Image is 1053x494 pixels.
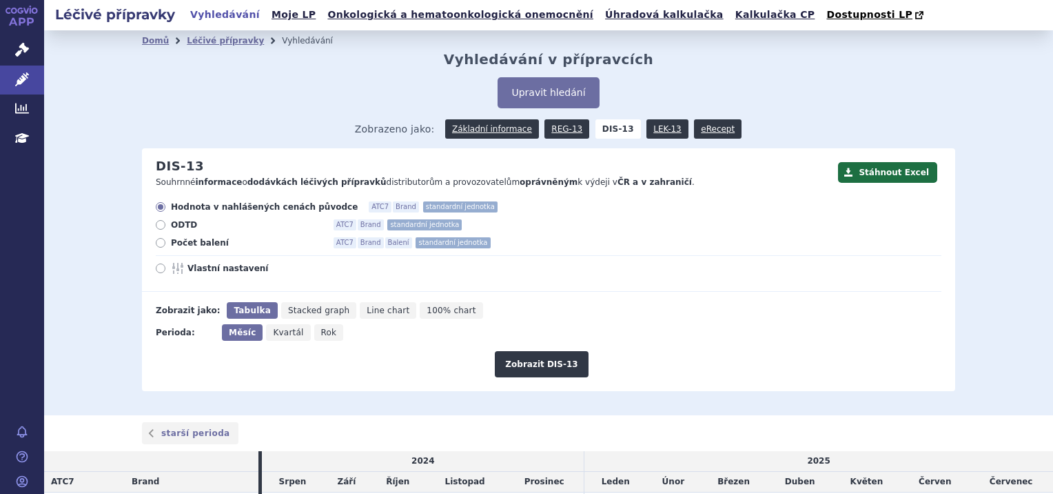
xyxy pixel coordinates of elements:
span: Brand [393,201,419,213]
td: Červenec [969,472,1053,493]
td: 2024 [262,451,584,471]
a: LEK-13 [646,119,688,139]
button: Zobrazit DIS-13 [495,351,588,377]
span: Hodnota v nahlášených cenách původce [171,201,358,213]
td: 2025 [584,451,1053,471]
strong: oprávněným [520,177,577,187]
span: Brand [358,237,384,248]
span: ODTD [171,219,323,230]
strong: DIS-13 [595,119,641,139]
span: Počet balení [171,237,323,248]
span: Line chart [367,306,409,315]
td: Říjen [370,472,425,493]
h2: Vyhledávání v přípravcích [444,51,654,68]
td: Květen [832,472,901,493]
span: standardní jednotka [387,219,462,230]
span: ATC7 [334,219,356,230]
td: Červen [901,472,969,493]
li: Vyhledávání [282,30,351,51]
button: Stáhnout Excel [838,162,937,183]
button: Upravit hledání [498,77,599,108]
strong: informace [196,177,243,187]
span: Vlastní nastavení [187,263,339,274]
a: Dostupnosti LP [822,6,930,25]
td: Duben [768,472,832,493]
span: Kvartál [273,328,303,337]
td: Březen [699,472,767,493]
span: Měsíc [229,328,256,337]
span: ATC7 [334,237,356,248]
strong: dodávkách léčivých přípravků [247,177,387,187]
span: Zobrazeno jako: [355,119,435,139]
span: ATC7 [369,201,391,213]
span: Balení [385,237,412,248]
span: Tabulka [234,306,270,315]
span: ATC7 [51,477,74,486]
a: Onkologická a hematoonkologická onemocnění [323,6,597,24]
td: Prosinec [504,472,584,493]
p: Souhrnné o distributorům a provozovatelům k výdeji v . [156,177,831,188]
td: Leden [584,472,647,493]
a: eRecept [694,119,742,139]
td: Únor [646,472,699,493]
a: Léčivé přípravky [187,36,264,46]
span: Dostupnosti LP [826,9,912,20]
td: Srpen [262,472,323,493]
td: Listopad [425,472,504,493]
a: Základní informace [445,119,539,139]
h2: Léčivé přípravky [44,5,186,24]
a: Kalkulačka CP [731,6,819,24]
span: standardní jednotka [423,201,498,213]
a: REG-13 [544,119,589,139]
span: Brand [358,219,384,230]
a: Moje LP [267,6,320,24]
a: Úhradová kalkulačka [601,6,728,24]
div: Zobrazit jako: [156,302,220,319]
span: Stacked graph [288,306,349,315]
div: Perioda: [156,324,215,341]
strong: ČR a v zahraničí [617,177,692,187]
a: Vyhledávání [186,6,264,24]
a: Domů [142,36,169,46]
span: standardní jednotka [416,237,490,248]
a: starší perioda [142,422,238,444]
span: Rok [321,328,337,337]
h2: DIS-13 [156,159,204,174]
td: Září [323,472,371,493]
span: 100% chart [427,306,476,315]
span: Brand [132,477,159,486]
